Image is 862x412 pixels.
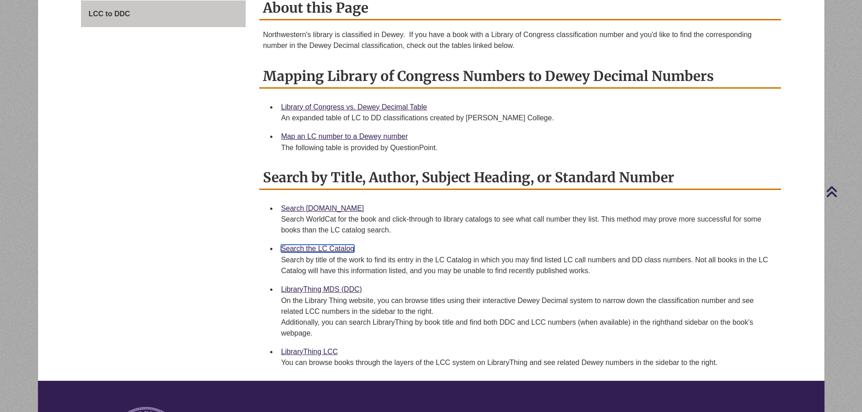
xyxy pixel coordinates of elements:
span: LCC to DDC [89,10,130,18]
a: LCC to DDC [81,0,246,28]
a: Map an LC number to a Dewey number [281,133,408,140]
div: You can browse books through the layers of the LCC system on LibraryThing and see related Dewey n... [281,357,774,368]
div: An expanded table of LC to DD classifications created by [PERSON_NAME] College. [281,113,774,123]
a: Search the LC Catalog [281,245,354,252]
h2: Mapping Library of Congress Numbers to Dewey Decimal Numbers [259,65,781,89]
div: On the Library Thing website, you can browse titles using their interactive Dewey Decimal system ... [281,295,774,339]
a: Library of Congress vs. Dewey Decimal Table [281,103,427,111]
a: LibraryThing LCC [281,348,338,355]
a: Search [DOMAIN_NAME] [281,204,364,212]
div: Search WorldCat for the book and click-through to library catalogs to see what call number they l... [281,214,774,236]
h2: Search by Title, Author, Subject Heading, or Standard Number [259,166,781,190]
div: Search by title of the work to find its entry in the LC Catalog in which you may find listed LC c... [281,255,774,276]
p: Northwestern's library is classified in Dewey. If you have a book with a Library of Congress clas... [263,29,777,51]
a: LibraryThing MDS (DDC) [281,285,362,293]
div: The following table is provided by QuestionPoint. [281,142,774,153]
a: Back to Top [826,185,860,198]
